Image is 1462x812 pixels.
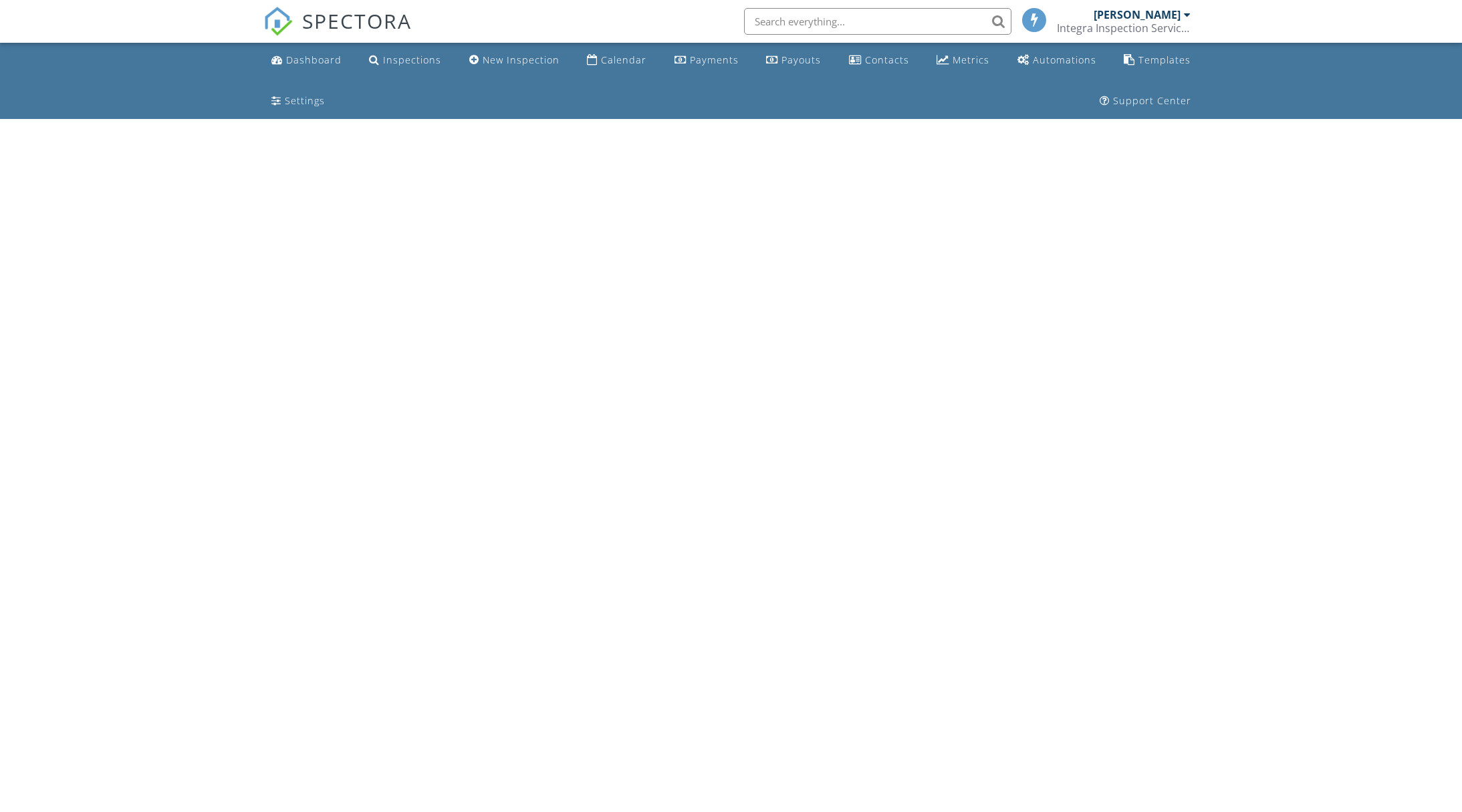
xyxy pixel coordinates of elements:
[1094,89,1197,114] a: Support Center
[266,89,330,114] a: Settings
[286,53,342,66] div: Dashboard
[953,53,989,66] div: Metrics
[263,18,412,46] a: SPECTORA
[669,48,744,73] a: Payments
[266,48,347,73] a: Dashboard
[364,48,447,73] a: Inspections
[1094,8,1181,21] div: [PERSON_NAME]
[865,53,909,66] div: Contacts
[1118,48,1196,73] a: Templates
[464,48,565,73] a: New Inspection
[582,48,652,73] a: Calendar
[761,48,826,73] a: Payouts
[1113,94,1191,107] div: Support Center
[263,7,293,36] img: The Best Home Inspection Software - Spectora
[690,53,739,66] div: Payments
[781,53,821,66] div: Payouts
[931,48,995,73] a: Metrics
[744,8,1011,35] input: Search everything...
[1033,53,1096,66] div: Automations
[1012,48,1102,73] a: Automations (Basic)
[601,53,646,66] div: Calendar
[483,53,560,66] div: New Inspection
[383,53,441,66] div: Inspections
[285,94,325,107] div: Settings
[302,7,412,35] span: SPECTORA
[844,48,915,73] a: Contacts
[1057,21,1191,35] div: Integra Inspection Services, LLC
[1138,53,1191,66] div: Templates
